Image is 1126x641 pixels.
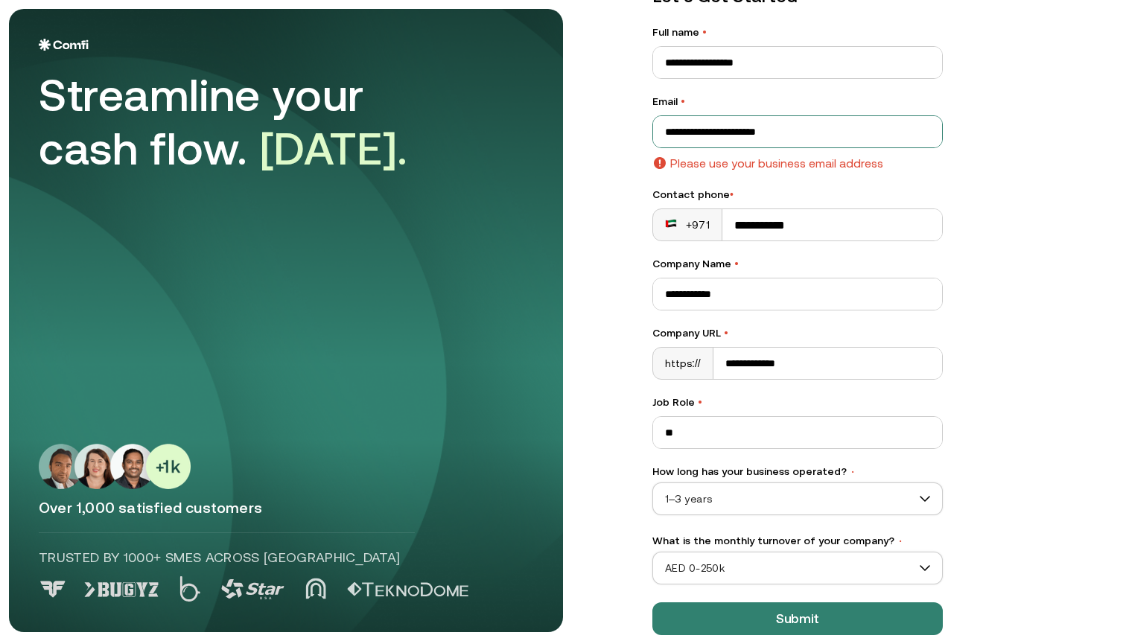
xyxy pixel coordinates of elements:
img: Logo 5 [347,582,468,597]
img: Logo 4 [305,578,326,599]
span: • [730,188,734,200]
label: What is the monthly turnover of your company? [652,533,943,549]
div: Streamline your cash flow. [39,68,456,176]
label: Company Name [652,256,943,272]
img: Logo 0 [39,581,67,598]
p: Trusted by 1000+ SMEs across [GEOGRAPHIC_DATA] [39,548,415,567]
label: Job Role [652,395,943,410]
div: Contact phone [652,187,943,202]
img: Logo 2 [179,576,200,602]
span: AED 0-250k [653,557,942,579]
span: • [681,95,685,107]
span: • [850,467,856,477]
span: • [734,258,739,270]
button: Submit [652,602,943,635]
span: • [724,327,728,339]
div: +971 [665,217,710,232]
p: Over 1,000 satisfied customers [39,498,533,517]
label: Email [652,94,943,109]
label: Full name [652,25,943,40]
span: 1–3 years [653,488,942,510]
img: Logo 1 [84,582,159,597]
span: • [698,396,702,408]
span: [DATE]. [260,123,408,174]
div: https:// [653,348,713,379]
label: Company URL [652,325,943,341]
p: Please use your business email address [670,154,883,172]
img: Logo [39,39,89,51]
span: • [897,536,903,546]
label: How long has your business operated? [652,464,943,479]
img: Logo 3 [221,579,284,599]
span: • [702,26,707,38]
